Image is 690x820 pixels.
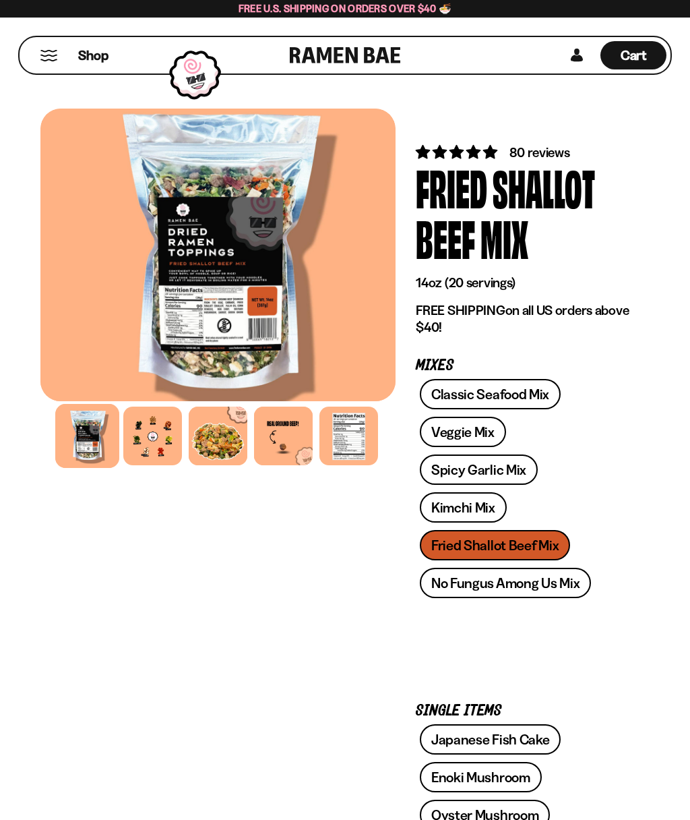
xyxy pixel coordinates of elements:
span: 80 reviews [509,144,570,160]
a: Veggie Mix [420,417,506,447]
span: Free U.S. Shipping on Orders over $40 🍜 [239,2,452,15]
a: Shop [78,41,108,69]
div: Mix [480,212,528,263]
a: Japanese Fish Cake [420,724,561,755]
p: Single Items [416,705,629,717]
a: Classic Seafood Mix [420,379,561,409]
a: Spicy Garlic Mix [420,455,538,485]
p: Mixes [416,359,629,372]
span: 4.82 stars [416,144,500,160]
p: on all US orders above $40! [416,302,629,336]
div: Fried [416,162,487,212]
span: Shop [78,47,108,65]
p: 14oz (20 servings) [416,274,629,291]
a: Kimchi Mix [420,492,507,523]
div: Shallot [493,162,595,212]
div: Beef [416,212,475,263]
a: No Fungus Among Us Mix [420,568,591,598]
a: Enoki Mushroom [420,762,542,792]
span: Cart [621,47,647,63]
strong: FREE SHIPPING [416,302,505,318]
div: Cart [600,37,666,74]
button: Mobile Menu Trigger [40,50,58,61]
